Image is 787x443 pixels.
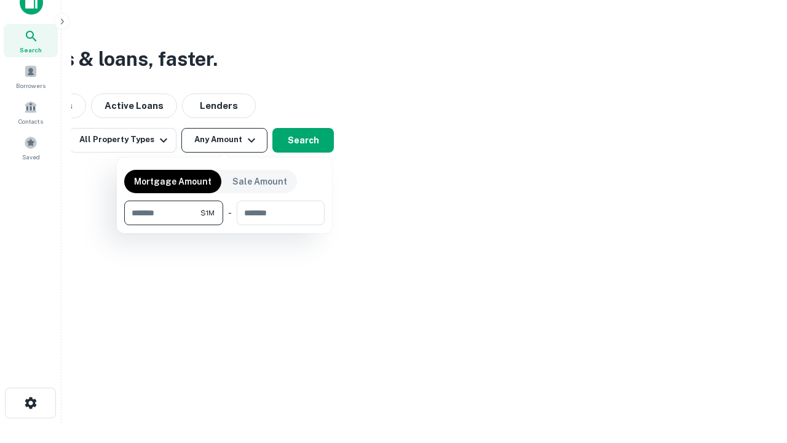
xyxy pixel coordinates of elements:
[200,207,215,218] span: $1M
[228,201,232,225] div: -
[134,175,212,188] p: Mortgage Amount
[726,345,787,404] iframe: Chat Widget
[232,175,287,188] p: Sale Amount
